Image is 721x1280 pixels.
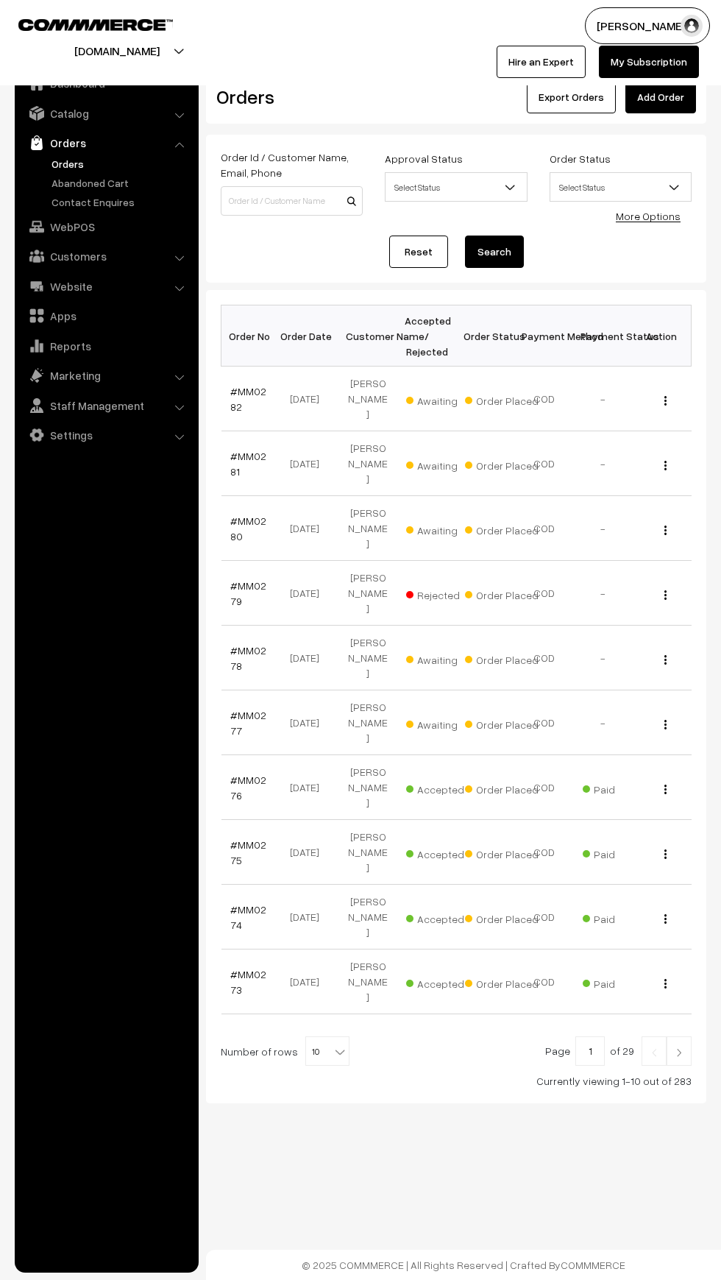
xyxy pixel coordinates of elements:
[338,496,397,561] td: [PERSON_NAME]
[406,908,480,927] span: Accepted
[406,584,480,603] span: Rejected
[672,1048,686,1057] img: Right
[515,755,574,820] td: COD
[338,885,397,950] td: [PERSON_NAME]
[338,755,397,820] td: [PERSON_NAME]
[574,367,633,431] td: -
[386,174,526,200] span: Select Status
[585,7,710,44] button: [PERSON_NAME]…
[583,778,656,797] span: Paid
[616,210,681,222] a: More Options
[280,561,338,626] td: [DATE]
[230,903,266,931] a: #MM0274
[633,305,692,367] th: Action
[456,305,515,367] th: Order Status
[406,713,480,732] span: Awaiting
[664,590,667,600] img: Menu
[664,461,667,470] img: Menu
[550,174,691,200] span: Select Status
[18,19,173,30] img: COMMMERCE
[515,431,574,496] td: COD
[406,519,480,538] span: Awaiting
[230,968,266,996] a: #MM0273
[18,243,193,269] a: Customers
[465,236,524,268] button: Search
[280,690,338,755] td: [DATE]
[574,626,633,690] td: -
[515,305,574,367] th: Payment Method
[664,526,667,535] img: Menu
[18,392,193,419] a: Staff Management
[338,305,397,367] th: Customer Name
[230,838,266,866] a: #MM0275
[515,367,574,431] td: COD
[48,194,193,210] a: Contact Enquires
[230,579,266,607] a: #MM0279
[465,713,539,732] span: Order Placed
[48,156,193,172] a: Orders
[583,908,656,927] span: Paid
[230,385,266,413] a: #MM0282
[23,32,211,69] button: [DOMAIN_NAME]
[305,1036,349,1066] span: 10
[545,1044,570,1057] span: Page
[574,431,633,496] td: -
[561,1259,625,1271] a: COMMMERCE
[280,626,338,690] td: [DATE]
[527,81,616,113] button: Export Orders
[465,778,539,797] span: Order Placed
[465,519,539,538] span: Order Placed
[206,1250,721,1280] footer: © 2025 COMMMERCE | All Rights Reserved | Crafted By
[18,422,193,448] a: Settings
[280,820,338,885] td: [DATE]
[221,305,280,367] th: Order No
[574,496,633,561] td: -
[664,785,667,794] img: Menu
[406,843,480,862] span: Accepted
[230,450,266,478] a: #MM0281
[280,950,338,1014] td: [DATE]
[338,690,397,755] td: [PERSON_NAME]
[465,908,539,927] span: Order Placed
[574,305,633,367] th: Payment Status
[625,81,696,113] a: Add Order
[664,655,667,665] img: Menu
[406,454,480,473] span: Awaiting
[583,972,656,991] span: Paid
[610,1044,634,1057] span: of 29
[338,431,397,496] td: [PERSON_NAME]
[574,561,633,626] td: -
[515,885,574,950] td: COD
[221,1073,692,1089] div: Currently viewing 1-10 out of 283
[515,496,574,561] td: COD
[406,648,480,668] span: Awaiting
[497,46,586,78] a: Hire an Expert
[230,774,266,802] a: #MM0276
[397,305,456,367] th: Accepted / Rejected
[230,515,266,542] a: #MM0280
[18,362,193,389] a: Marketing
[280,755,338,820] td: [DATE]
[385,172,527,202] span: Select Status
[280,885,338,950] td: [DATE]
[230,709,266,737] a: #MM0277
[515,626,574,690] td: COD
[550,172,692,202] span: Select Status
[465,843,539,862] span: Order Placed
[18,273,193,300] a: Website
[18,130,193,156] a: Orders
[465,454,539,473] span: Order Placed
[583,843,656,862] span: Paid
[574,690,633,755] td: -
[306,1037,349,1067] span: 10
[18,303,193,329] a: Apps
[221,149,363,180] label: Order Id / Customer Name, Email, Phone
[664,849,667,859] img: Menu
[550,151,611,166] label: Order Status
[515,561,574,626] td: COD
[389,236,448,268] a: Reset
[664,914,667,924] img: Menu
[221,186,363,216] input: Order Id / Customer Name / Customer Email / Customer Phone
[280,305,338,367] th: Order Date
[18,100,193,127] a: Catalog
